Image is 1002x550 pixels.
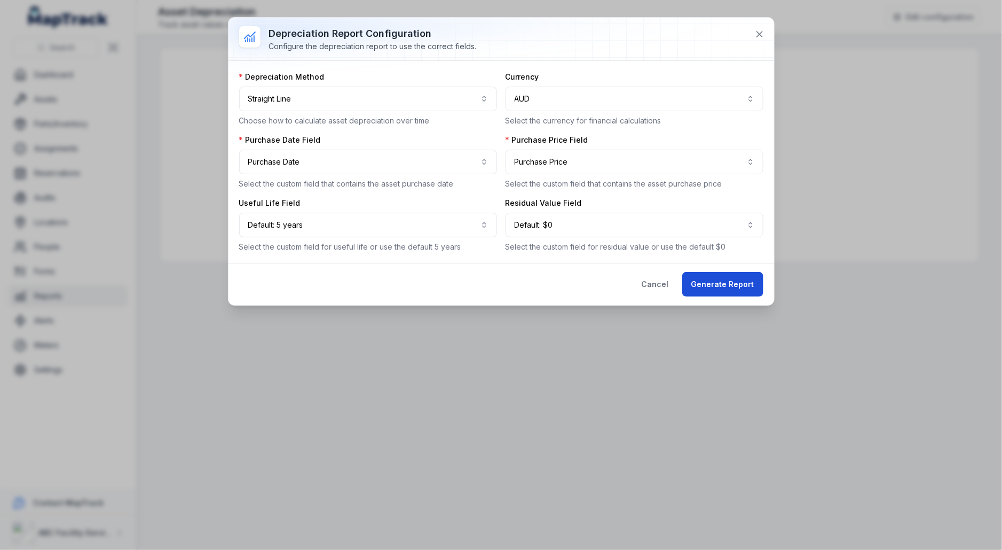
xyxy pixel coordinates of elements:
[269,26,477,41] h3: Depreciation Report Configuration
[239,242,497,252] p: Select the custom field for useful life or use the default 5 years
[239,179,497,189] p: Select the custom field that contains the asset purchase date
[239,135,321,145] label: Purchase Date Field
[506,198,582,208] label: Residual Value Field
[239,115,497,126] p: Choose how to calculate asset depreciation over time
[506,179,763,189] p: Select the custom field that contains the asset purchase price
[269,41,477,52] div: Configure the depreciation report to use the correct fields.
[506,135,588,145] label: Purchase Price Field
[506,72,539,82] label: Currency
[506,87,763,111] button: AUD
[506,115,763,126] p: Select the currency for financial calculations
[239,213,497,237] button: Default: 5 years
[506,150,763,174] button: Purchase Price
[239,87,497,111] button: Straight Line
[682,272,763,297] button: Generate Report
[506,242,763,252] p: Select the custom field for residual value or use the default $0
[239,198,301,208] label: Useful Life Field
[633,272,678,297] button: Cancel
[239,150,497,174] button: Purchase Date
[239,72,325,82] label: Depreciation Method
[506,213,763,237] button: Default: $0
